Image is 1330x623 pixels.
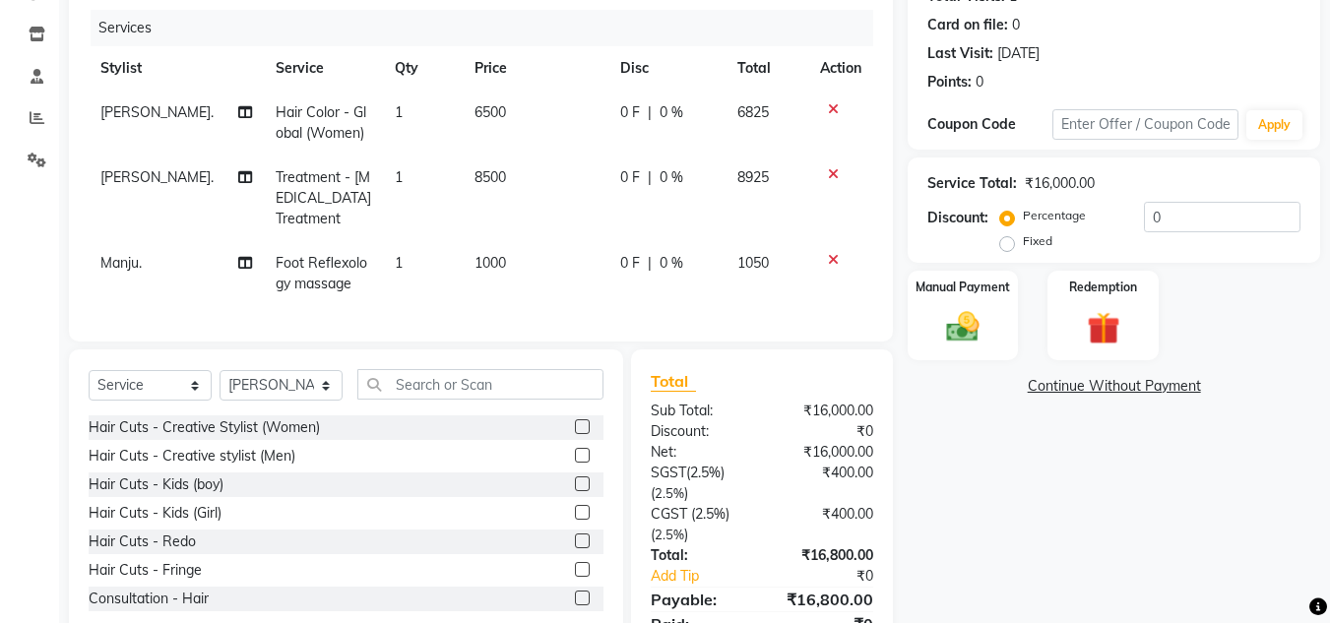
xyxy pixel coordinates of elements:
div: Hair Cuts - Redo [89,531,196,552]
th: Stylist [89,46,264,91]
span: 0 F [620,253,640,274]
th: Action [808,46,873,91]
label: Percentage [1023,207,1086,224]
label: Manual Payment [916,279,1010,296]
div: Hair Cuts - Kids (Girl) [89,503,222,524]
th: Total [726,46,809,91]
div: ₹0 [762,421,888,442]
div: Hair Cuts - Fringe [89,560,202,581]
a: Continue Without Payment [912,376,1316,397]
th: Qty [383,46,463,91]
span: 8500 [475,168,506,186]
label: Fixed [1023,232,1052,250]
span: 1 [395,103,403,121]
div: Coupon Code [927,114,1051,135]
span: 1050 [737,254,769,272]
div: Service Total: [927,173,1017,194]
input: Enter Offer / Coupon Code [1052,109,1238,140]
div: ₹400.00 [762,463,888,504]
input: Search or Scan [357,369,603,400]
div: [DATE] [997,43,1040,64]
div: Last Visit: [927,43,993,64]
div: Total: [636,545,762,566]
span: SGST(2.5%) [651,464,725,481]
div: Consultation - Hair [89,589,209,609]
div: ₹0 [784,566,889,587]
span: Total [651,371,696,392]
span: Hair Color - Global (Women) [276,103,366,142]
div: Services [91,10,888,46]
span: Treatment - [MEDICAL_DATA] Treatment [276,168,371,227]
span: 2.5% [655,485,684,501]
span: 8925 [737,168,769,186]
span: 1 [395,168,403,186]
div: Hair Cuts - Creative stylist (Men) [89,446,295,467]
img: _gift.svg [1077,308,1130,348]
div: Discount: [927,208,988,228]
div: Net: [636,442,762,463]
div: Discount: [636,421,762,442]
div: Hair Cuts - Creative Stylist (Women) [89,417,320,438]
div: Points: [927,72,972,93]
span: 1 [395,254,403,272]
label: Redemption [1069,279,1137,296]
span: | [648,167,652,188]
th: Service [264,46,384,91]
div: ₹400.00 [762,504,888,545]
span: [PERSON_NAME]. [100,168,214,186]
span: | [648,253,652,274]
span: 2.5% [655,527,684,542]
img: _cash.svg [936,308,989,345]
th: Disc [608,46,726,91]
span: 0 F [620,167,640,188]
a: Add Tip [636,566,783,587]
span: 0 % [660,167,683,188]
div: ( ) [636,463,762,504]
span: CGST (2.5%) [651,505,729,523]
span: 6825 [737,103,769,121]
div: Hair Cuts - Kids (boy) [89,474,223,495]
div: Card on file: [927,15,1008,35]
th: Price [463,46,608,91]
div: Payable: [636,588,762,611]
span: Foot Reflexology massage [276,254,367,292]
span: 6500 [475,103,506,121]
div: Sub Total: [636,401,762,421]
span: 0 % [660,253,683,274]
span: 1000 [475,254,506,272]
div: ( ) [636,504,762,545]
div: ₹16,000.00 [1025,173,1095,194]
span: Manju. [100,254,142,272]
div: ₹16,000.00 [762,401,888,421]
div: ₹16,800.00 [762,545,888,566]
div: 0 [976,72,983,93]
span: [PERSON_NAME]. [100,103,214,121]
div: 0 [1012,15,1020,35]
span: 0 F [620,102,640,123]
button: Apply [1246,110,1302,140]
div: ₹16,000.00 [762,442,888,463]
span: 0 % [660,102,683,123]
span: | [648,102,652,123]
div: ₹16,800.00 [762,588,888,611]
